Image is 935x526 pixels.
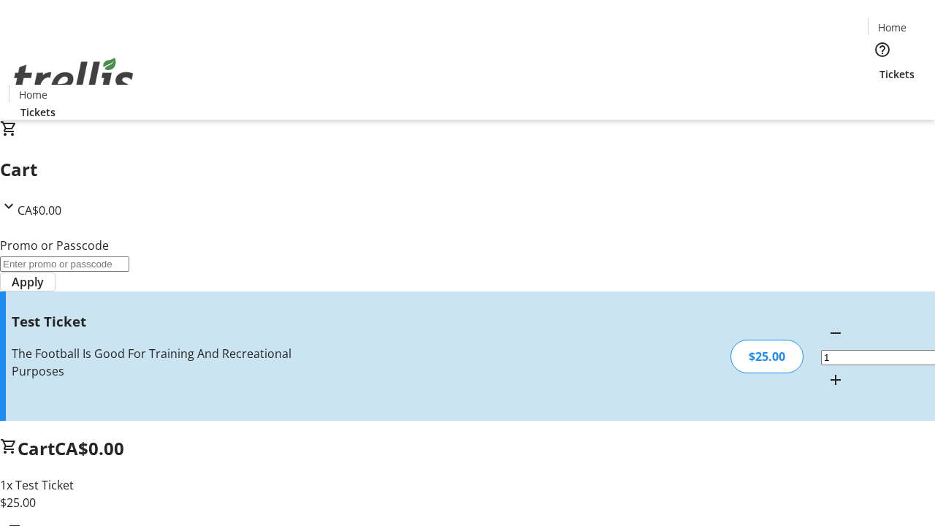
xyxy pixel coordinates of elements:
[19,87,47,102] span: Home
[868,66,926,82] a: Tickets
[869,20,915,35] a: Home
[20,104,56,120] span: Tickets
[868,82,897,111] button: Cart
[12,311,331,332] h3: Test Ticket
[55,436,124,460] span: CA$0.00
[879,66,915,82] span: Tickets
[878,20,907,35] span: Home
[9,104,67,120] a: Tickets
[821,365,850,394] button: Increment by one
[18,202,61,218] span: CA$0.00
[9,87,56,102] a: Home
[12,345,331,380] div: The Football Is Good For Training And Recreational Purposes
[868,35,897,64] button: Help
[821,319,850,348] button: Decrement by one
[9,42,139,115] img: Orient E2E Organization wBa3285Z0h's Logo
[730,340,804,373] div: $25.00
[12,273,44,291] span: Apply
